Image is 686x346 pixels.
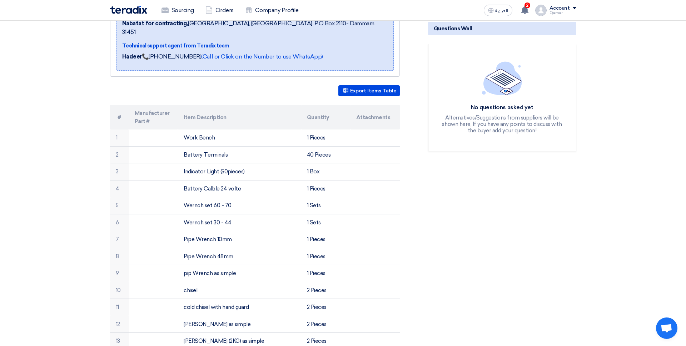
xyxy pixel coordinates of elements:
td: 11 [110,299,129,316]
span: Questions Wall [434,25,472,32]
td: [PERSON_NAME] as simple [178,316,301,333]
div: Alternatives/Suggestions from suppliers will be shown here, If you have any points to discuss wit... [441,115,563,134]
td: Work Bench [178,129,301,146]
b: Nabatat for contracting, [122,20,188,27]
td: Wernch set 30 - 44 [178,214,301,231]
td: 1 Pieces [301,231,351,248]
td: pip Wrench as simple [178,265,301,282]
td: 1 Pieces [301,248,351,265]
div: Account [550,5,570,11]
td: 3 [110,163,129,180]
span: 2 [525,2,530,8]
td: 6 [110,214,129,231]
span: العربية [495,8,508,13]
td: 1 Pieces [301,265,351,282]
strong: Hadeer [122,53,142,60]
td: Pipe Wrench 48mm [178,248,301,265]
td: 2 [110,146,129,163]
th: # [110,105,129,129]
p: ‪‪‪‪[PHONE_NUMBER]‬‬‬ [122,52,323,61]
td: 1 Pieces [301,180,351,197]
td: Indicator Light (50pieces) [178,163,301,180]
td: cold chisel with hand guard [178,299,301,316]
td: Pipe Wrench 10mm [178,231,301,248]
td: 9 [110,265,129,282]
td: 4 [110,180,129,197]
th: Manufacturer Part # [129,105,178,129]
div: Qamar [550,11,576,15]
td: 10 [110,282,129,299]
th: Item Description [178,105,301,129]
td: 7 [110,231,129,248]
td: 2 Pieces [301,282,351,299]
td: 1 Pieces [301,129,351,146]
a: (Call or Click on the Number to use WhatsApp) [201,53,323,60]
td: 1 Box [301,163,351,180]
td: 1 Sets [301,214,351,231]
a: 📞 [142,53,149,60]
td: 40 Pieces [301,146,351,163]
div: Technical support agent from Teradix team [122,42,388,50]
td: 8 [110,248,129,265]
td: 2 Pieces [301,299,351,316]
td: Wernch set 60 - 70 [178,197,301,214]
th: Quantity [301,105,351,129]
button: العربية [484,5,512,16]
div: No questions asked yet [441,104,563,111]
a: Company Profile [239,2,304,18]
td: 1 [110,129,129,146]
a: Sourcing [156,2,200,18]
img: Teradix logo [110,6,147,14]
td: Battery Calble 24 volte [178,180,301,197]
td: 1 Sets [301,197,351,214]
img: profile_test.png [535,5,547,16]
td: Battery Terminals [178,146,301,163]
img: empty_state_list.svg [482,61,522,95]
a: Open chat [656,317,677,339]
td: chisel [178,282,301,299]
button: Export Items Table [338,85,400,96]
td: 5 [110,197,129,214]
th: Attachments [351,105,400,129]
span: [GEOGRAPHIC_DATA], [GEOGRAPHIC_DATA] ,P.O Box 2110- Dammam 31451 [122,19,388,36]
td: 2 Pieces [301,316,351,333]
td: 12 [110,316,129,333]
a: Orders [200,2,239,18]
